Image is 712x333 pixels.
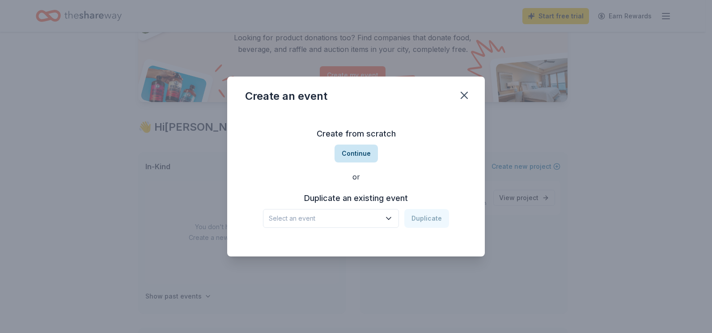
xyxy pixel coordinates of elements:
[245,171,467,182] div: or
[263,209,399,228] button: Select an event
[245,89,327,103] div: Create an event
[263,191,449,205] h3: Duplicate an existing event
[245,127,467,141] h3: Create from scratch
[269,213,381,224] span: Select an event
[335,145,378,162] button: Continue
